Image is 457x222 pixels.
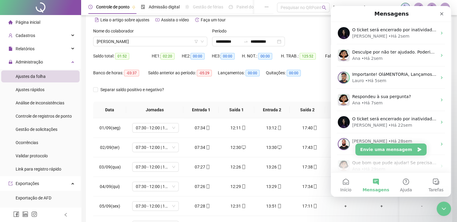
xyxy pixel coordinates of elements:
[261,125,287,131] div: 13:12
[404,203,440,209] div: -
[225,183,251,190] div: 12:29
[236,5,260,9] span: Painel do DP
[100,17,149,22] span: Leia o artigo sobre ajustes
[333,203,359,209] div: +
[21,116,56,122] div: [PERSON_NAME]
[193,5,223,9] span: Gestão de férias
[93,102,126,118] th: Data
[225,164,251,170] div: 12:26
[95,18,99,22] span: file-text
[290,102,325,118] th: Saída 2
[261,203,287,209] div: 13:51
[297,183,323,190] div: 17:34
[241,165,246,169] span: mobile
[266,69,310,76] div: Quitações:
[16,127,57,132] span: Gestão de solicitações
[312,184,317,189] span: mobile
[243,39,248,44] span: to
[297,144,323,151] div: 17:43
[64,213,68,217] span: left
[16,114,72,119] span: Controle de registros de ponto
[212,28,230,34] label: Período
[21,154,188,159] span: Que bom que pude ajudar! Se precisar de mais alguma coisa, é só me chamar.
[100,145,120,150] span: 02/09(ter)
[141,5,145,9] span: file-done
[200,40,204,43] span: down
[88,5,93,9] span: clock-circle
[277,204,282,208] span: mobile
[277,165,282,169] span: mobile
[333,4,397,11] span: [PERSON_NAME] - MENTORIA CONSULTORIA EMPRESARIAL LTDA
[229,5,233,9] span: dashboard
[241,145,246,150] span: desktop
[97,37,204,46] span: PAULO RICARDO RODRIGUES SANTOS
[205,145,210,150] span: mobile
[16,33,35,38] span: Cadastros
[182,53,212,60] div: HE 2:
[277,184,282,189] span: mobile
[258,53,272,60] span: 00:00
[197,70,212,76] span: -05:29
[402,4,409,11] img: sparkle-icon.fc2bf0ac1784a2077858766a79e2daf3.svg
[30,167,60,191] button: Mensagens
[57,116,81,122] div: • Há 22sem
[205,126,210,130] span: mobile
[277,126,282,130] span: mobile
[190,53,205,60] span: 00:00
[225,144,251,151] div: 12:30
[281,53,325,60] div: H. TRAB.:
[161,17,189,22] span: Assista o vídeo
[90,167,120,191] button: Tarefas
[201,17,226,22] span: Faça um tour
[219,102,254,118] th: Saída 1
[22,211,28,217] span: linkedin
[205,184,210,189] span: mobile
[149,5,180,9] span: Admissão digital
[21,94,29,100] div: Ana
[241,126,246,130] span: mobile
[189,183,215,190] div: 07:26
[8,181,13,186] span: export
[189,125,215,131] div: 07:34
[325,102,361,118] th: Entrada 3
[21,49,29,56] div: Ana
[57,132,81,138] div: • Há 28sem
[16,100,64,105] span: Análise de inconsistências
[183,102,219,118] th: Entrada 1
[331,6,451,197] iframe: Intercom live chat
[99,165,121,169] span: 03/09(qua)
[243,39,248,44] span: swap-right
[322,5,326,10] span: search
[212,53,242,60] div: HE 3:
[31,160,54,166] div: • Há 29sem
[225,125,251,131] div: 12:11
[297,125,323,131] div: 17:40
[312,204,317,208] span: mobile
[25,137,96,150] button: Envie uma mensagem
[264,5,269,9] span: ellipsis
[32,182,59,186] span: Mensagens
[96,5,129,9] span: Controle de ponto
[194,40,198,43] span: filter
[416,5,421,10] span: notification
[31,94,52,100] div: • Há 7sem
[241,184,246,189] span: mobile
[136,123,175,132] span: 07:30 - 12:00 | 13:00 - 17:30
[124,70,139,76] span: -03:37
[152,53,182,60] div: HE 1:
[21,44,317,48] span: Desculpe por não ter ajudado. Poderia me explicar melhor o que você precisa sobre solicitar o QR ...
[185,5,189,9] span: sun
[155,18,160,22] span: youtube
[126,102,183,118] th: Jornadas
[261,144,287,151] div: 13:30
[325,54,339,58] span: Faltas:
[93,69,148,76] div: Banco de horas:
[300,53,316,60] span: 125:52
[136,143,175,152] span: 07:30 - 12:00 | 13:00 - 17:30
[16,196,51,200] span: Exportação de AFD
[115,53,129,60] span: 01:52
[8,20,13,24] span: home
[16,181,39,186] span: Exportações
